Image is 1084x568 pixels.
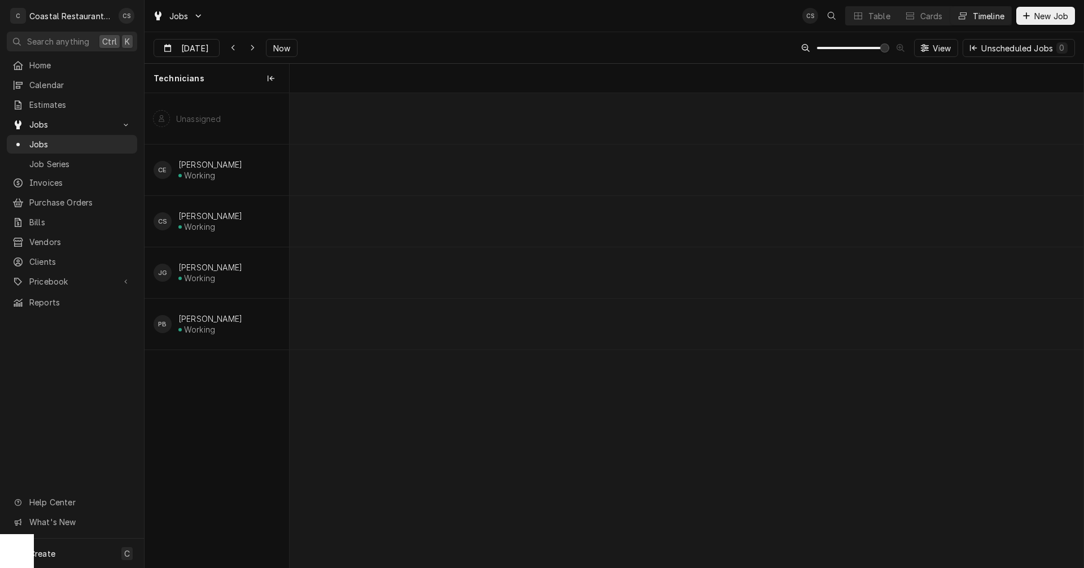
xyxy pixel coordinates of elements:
[145,64,289,93] div: Technicians column. SPACE for context menu
[823,7,841,25] button: Open search
[7,252,137,271] a: Clients
[7,115,137,134] a: Go to Jobs
[154,315,172,333] div: PB
[154,73,204,84] span: Technicians
[29,138,132,150] span: Jobs
[184,325,215,334] div: Working
[802,8,818,24] div: CS
[154,264,172,282] div: James Gatton's Avatar
[184,222,215,231] div: Working
[27,36,89,47] span: Search anything
[1032,10,1070,22] span: New Job
[973,10,1004,22] div: Timeline
[1016,7,1075,25] button: New Job
[7,272,137,291] a: Go to Pricebook
[178,211,242,221] div: [PERSON_NAME]
[154,315,172,333] div: Phill Blush's Avatar
[29,10,112,22] div: Coastal Restaurant Repair
[29,59,132,71] span: Home
[29,276,115,287] span: Pricebook
[176,114,221,124] div: Unassigned
[7,135,137,154] a: Jobs
[29,256,132,268] span: Clients
[7,213,137,231] a: Bills
[868,10,890,22] div: Table
[178,160,242,169] div: [PERSON_NAME]
[930,42,954,54] span: View
[154,264,172,282] div: JG
[29,496,130,508] span: Help Center
[184,273,215,283] div: Working
[29,177,132,189] span: Invoices
[29,196,132,208] span: Purchase Orders
[7,193,137,212] a: Purchase Orders
[154,212,172,230] div: CS
[920,10,943,22] div: Cards
[7,56,137,75] a: Home
[124,548,130,560] span: C
[7,233,137,251] a: Vendors
[29,99,132,111] span: Estimates
[7,32,137,51] button: Search anythingCtrlK
[29,236,132,248] span: Vendors
[7,493,137,512] a: Go to Help Center
[963,39,1075,57] button: Unscheduled Jobs0
[29,296,132,308] span: Reports
[148,7,208,25] a: Go to Jobs
[119,8,134,24] div: Chris Sockriter's Avatar
[7,76,137,94] a: Calendar
[125,36,130,47] span: K
[271,42,292,54] span: Now
[29,79,132,91] span: Calendar
[154,39,220,57] button: [DATE]
[154,212,172,230] div: Chris Sockriter's Avatar
[145,93,289,567] div: left
[7,95,137,114] a: Estimates
[169,10,189,22] span: Jobs
[178,263,242,272] div: [PERSON_NAME]
[290,93,1083,567] div: normal
[10,8,26,24] div: C
[154,161,172,179] div: Carlos Espin's Avatar
[7,173,137,192] a: Invoices
[802,8,818,24] div: Chris Sockriter's Avatar
[29,516,130,528] span: What's New
[29,119,115,130] span: Jobs
[981,42,1068,54] div: Unscheduled Jobs
[154,161,172,179] div: CE
[914,39,959,57] button: View
[266,39,298,57] button: Now
[29,549,55,558] span: Create
[178,314,242,324] div: [PERSON_NAME]
[29,158,132,170] span: Job Series
[102,36,117,47] span: Ctrl
[7,513,137,531] a: Go to What's New
[29,216,132,228] span: Bills
[7,155,137,173] a: Job Series
[1059,42,1065,54] div: 0
[7,293,137,312] a: Reports
[119,8,134,24] div: CS
[184,171,215,180] div: Working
